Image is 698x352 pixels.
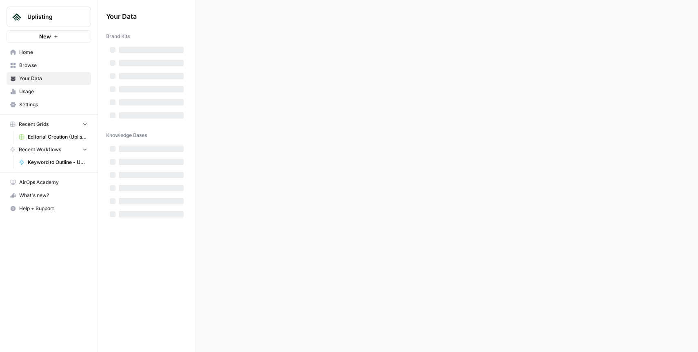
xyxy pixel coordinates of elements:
[7,189,91,202] div: What's new?
[19,49,87,56] span: Home
[19,101,87,108] span: Settings
[7,202,91,215] button: Help + Support
[27,13,77,21] span: Uplisting
[7,176,91,189] a: AirOps Academy
[106,33,130,40] span: Brand Kits
[19,88,87,95] span: Usage
[106,11,178,21] span: Your Data
[7,59,91,72] a: Browse
[7,143,91,156] button: Recent Workflows
[28,159,87,166] span: Keyword to Outline - Uplisting
[7,72,91,85] a: Your Data
[7,46,91,59] a: Home
[19,179,87,186] span: AirOps Academy
[19,75,87,82] span: Your Data
[19,121,49,128] span: Recent Grids
[19,205,87,212] span: Help + Support
[7,7,91,27] button: Workspace: Uplisting
[7,118,91,130] button: Recent Grids
[9,9,24,24] img: Uplisting Logo
[19,146,61,153] span: Recent Workflows
[15,130,91,143] a: Editorial Creation (Uplisting)
[7,30,91,43] button: New
[15,156,91,169] a: Keyword to Outline - Uplisting
[7,189,91,202] button: What's new?
[7,98,91,111] a: Settings
[106,132,147,139] span: Knowledge Bases
[28,133,87,141] span: Editorial Creation (Uplisting)
[19,62,87,69] span: Browse
[39,32,51,40] span: New
[7,85,91,98] a: Usage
